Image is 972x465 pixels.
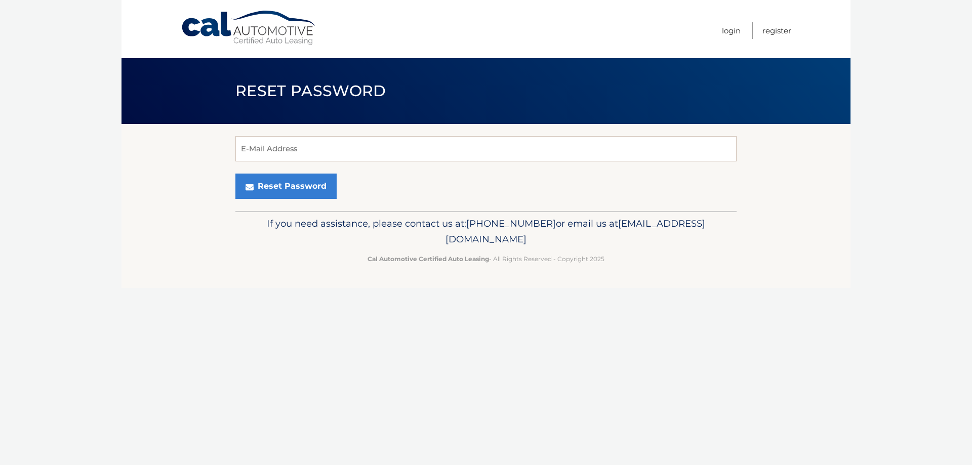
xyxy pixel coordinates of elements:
a: Register [762,22,791,39]
a: Login [722,22,741,39]
a: Cal Automotive [181,10,317,46]
button: Reset Password [235,174,337,199]
p: - All Rights Reserved - Copyright 2025 [242,253,730,264]
span: Reset Password [235,81,386,100]
strong: Cal Automotive Certified Auto Leasing [368,255,489,263]
input: E-Mail Address [235,136,737,161]
span: [PHONE_NUMBER] [466,218,556,229]
p: If you need assistance, please contact us at: or email us at [242,216,730,248]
